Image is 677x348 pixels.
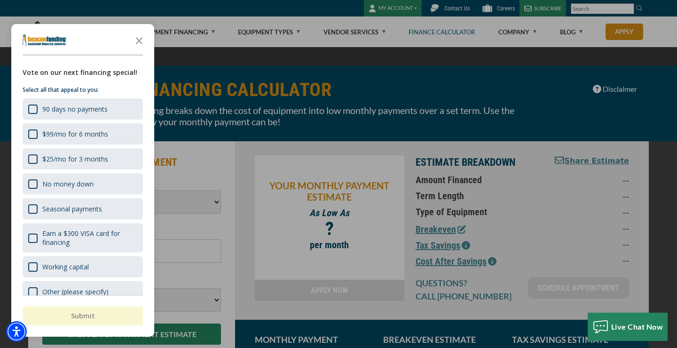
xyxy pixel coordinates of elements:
[42,287,109,296] div: Other (please specify)
[23,223,143,252] div: Earn a $300 VISA card for financing
[11,24,154,337] div: Survey
[23,85,143,95] p: Select all that appeal to you:
[611,322,663,331] span: Live Chat Now
[23,34,67,46] img: Company logo
[42,229,137,247] div: Earn a $300 VISA card for financing
[23,67,143,78] div: Vote on our next financing special!
[23,198,143,219] div: Seasonal payments
[23,307,143,325] button: Submit
[42,129,108,138] div: $99/mo for 6 months
[23,281,143,302] div: Other (please specify)
[42,154,108,163] div: $25/mo for 3 months
[23,256,143,277] div: Working capital
[588,313,668,341] button: Live Chat Now
[42,179,94,188] div: No money down
[23,148,143,170] div: $25/mo for 3 months
[23,173,143,194] div: No money down
[6,321,27,342] div: Accessibility Menu
[23,123,143,145] div: $99/mo for 6 months
[23,98,143,120] div: 90 days no payments
[42,262,89,271] div: Working capital
[42,105,108,113] div: 90 days no payments
[42,204,102,213] div: Seasonal payments
[130,31,149,49] button: Close the survey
